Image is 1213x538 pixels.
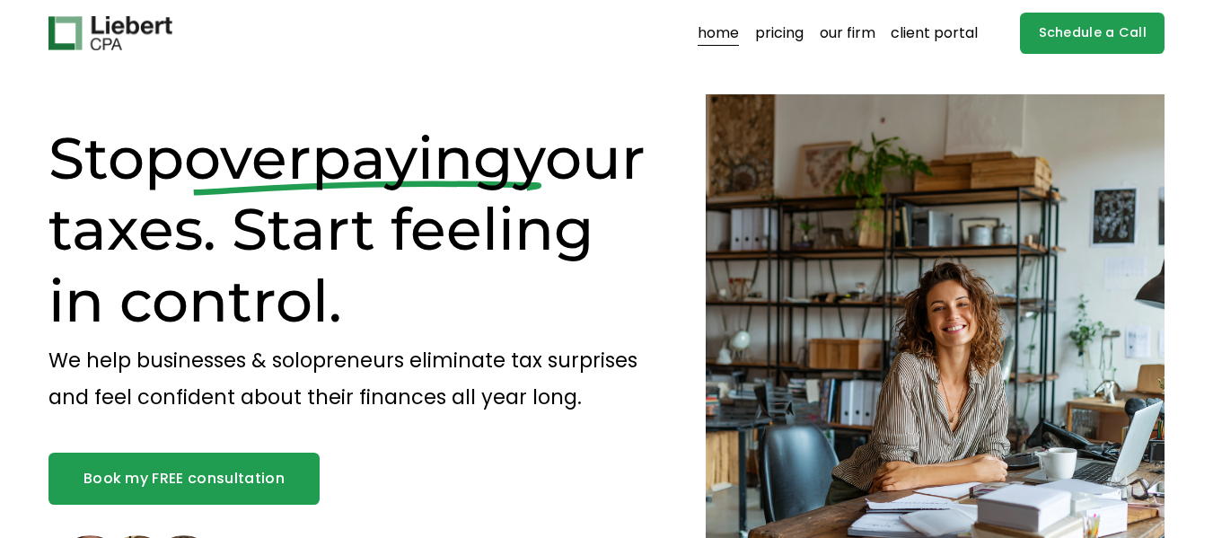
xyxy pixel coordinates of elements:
a: our firm [820,19,875,48]
a: Book my FREE consultation [48,453,320,504]
a: home [698,19,739,48]
img: Liebert CPA [48,16,172,50]
p: We help businesses & solopreneurs eliminate tax surprises and feel confident about their finances... [48,342,648,415]
a: Schedule a Call [1020,13,1165,55]
a: client portal [891,19,978,48]
span: overpaying [184,122,514,193]
h1: Stop your taxes. Start feeling in control. [48,122,648,337]
a: pricing [755,19,804,48]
